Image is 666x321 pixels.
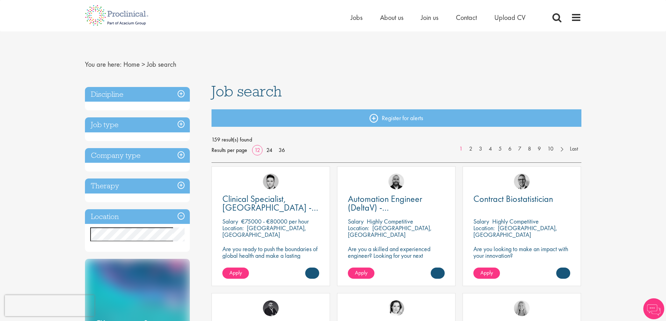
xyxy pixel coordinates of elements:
span: Apply [355,269,367,276]
a: Clinical Specialist, [GEOGRAPHIC_DATA] - Cardiac [222,195,319,212]
a: Join us [421,13,438,22]
h3: Discipline [85,87,190,102]
span: Job search [147,60,176,69]
p: [GEOGRAPHIC_DATA], [GEOGRAPHIC_DATA] [473,224,557,239]
img: Jordan Kiely [388,174,404,189]
p: Are you a skilled and experienced engineer? Looking for your next opportunity to assist with impa... [348,246,445,272]
a: 12 [252,146,263,154]
p: [GEOGRAPHIC_DATA], [GEOGRAPHIC_DATA] [222,224,306,239]
a: 8 [524,145,535,153]
span: Results per page [212,145,247,155]
a: Register for alerts [212,109,581,127]
span: You are here: [85,60,122,69]
a: Automation Engineer (DeltaV) - [GEOGRAPHIC_DATA] [348,195,445,212]
p: Highly Competitive [367,217,413,225]
a: 2 [466,145,476,153]
a: Last [566,145,581,153]
span: Apply [229,269,242,276]
h3: Company type [85,148,190,163]
span: Salary [222,217,238,225]
span: Clinical Specialist, [GEOGRAPHIC_DATA] - Cardiac [222,193,318,222]
a: 1 [456,145,466,153]
p: Are you ready to push the boundaries of global health and make a lasting impact? This role at a h... [222,246,319,279]
a: 7 [515,145,525,153]
h3: Therapy [85,178,190,194]
span: 159 result(s) found [212,134,581,145]
img: Greta Prestel [388,300,404,316]
span: > [142,60,145,69]
a: Jobs [351,13,363,22]
span: Apply [480,269,493,276]
span: Location: [348,224,369,232]
a: 36 [276,146,287,154]
a: Contract Biostatistician [473,195,570,203]
img: Connor Lynes [263,174,279,189]
span: Location: [473,224,495,232]
img: George Breen [514,174,530,189]
a: Apply [473,268,500,279]
img: Shannon Briggs [514,300,530,316]
a: Contact [456,13,477,22]
a: Apply [348,268,374,279]
h3: Job type [85,117,190,132]
span: Salary [348,217,364,225]
a: 9 [534,145,544,153]
h3: Location [85,209,190,224]
iframe: reCAPTCHA [5,295,94,316]
img: Fidan Beqiraj [263,300,279,316]
p: Are you looking to make an impact with your innovation? [473,246,570,259]
span: Salary [473,217,489,225]
p: Highly Competitive [492,217,539,225]
a: Apply [222,268,249,279]
a: About us [380,13,403,22]
a: 6 [505,145,515,153]
img: Chatbot [643,298,664,319]
span: Job search [212,82,282,101]
a: 10 [544,145,557,153]
p: [GEOGRAPHIC_DATA], [GEOGRAPHIC_DATA] [348,224,432,239]
span: Location: [222,224,244,232]
a: 24 [264,146,275,154]
p: €75000 - €80000 per hour [241,217,309,225]
a: Upload CV [494,13,525,22]
a: 4 [485,145,495,153]
span: Automation Engineer (DeltaV) - [GEOGRAPHIC_DATA] [348,193,432,222]
a: 3 [475,145,486,153]
a: 5 [495,145,505,153]
span: Contract Biostatistician [473,193,553,205]
a: breadcrumb link [123,60,140,69]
